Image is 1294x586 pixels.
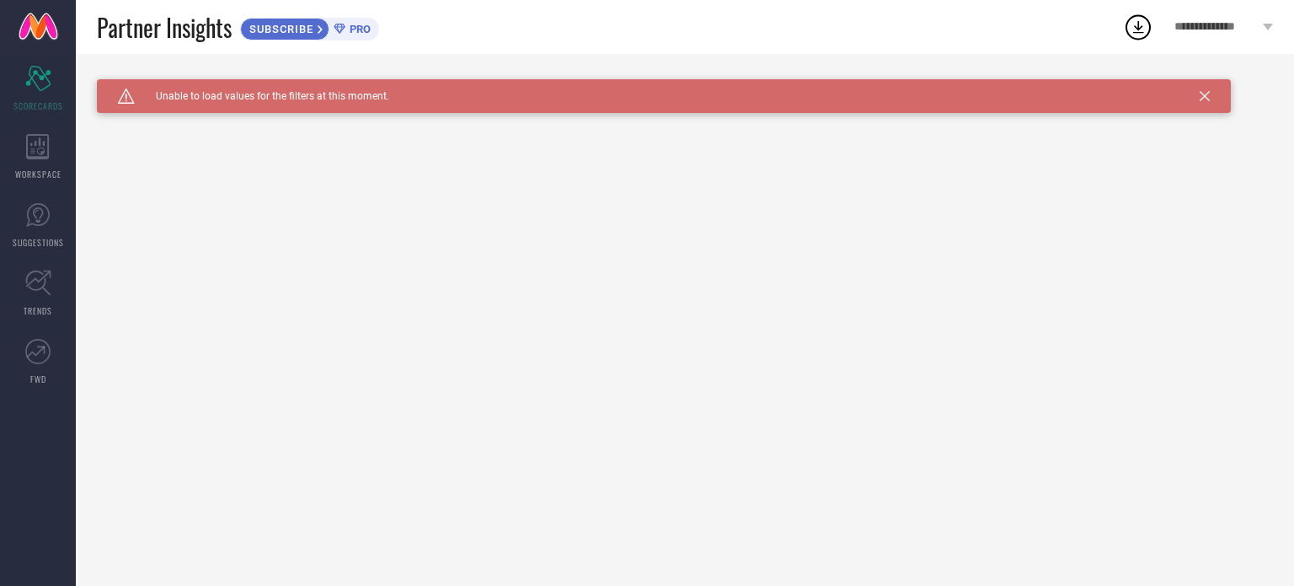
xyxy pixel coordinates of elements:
span: Unable to load values for the filters at this moment. [135,90,389,102]
span: SUGGESTIONS [13,236,64,249]
span: SCORECARDS [13,99,63,112]
span: FWD [30,373,46,385]
div: Unable to load filters at this moment. Please try later. [97,79,1273,93]
span: PRO [345,23,371,35]
a: SUBSCRIBEPRO [240,13,379,40]
span: TRENDS [24,304,52,317]
span: WORKSPACE [15,168,61,180]
div: Open download list [1123,12,1153,42]
span: SUBSCRIBE [241,23,318,35]
span: Partner Insights [97,10,232,45]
